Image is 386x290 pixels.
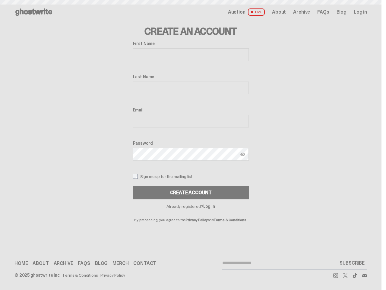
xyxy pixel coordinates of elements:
p: By proceeding, you agree to the and . [133,208,249,222]
p: Already registered? [133,204,249,208]
a: Blog [95,261,108,266]
div: Create Account [170,190,212,195]
label: Email [133,108,249,112]
a: About [272,10,286,14]
a: Merch [112,261,128,266]
label: First Name [133,41,249,46]
h3: Create an Account [133,27,249,36]
a: Blog [337,10,346,14]
a: Privacy Policy [100,273,125,277]
a: Archive [293,10,310,14]
a: Contact [133,261,156,266]
a: Log In [203,204,215,209]
label: Password [133,141,249,146]
a: Auction LIVE [228,8,265,16]
a: Home [14,261,28,266]
a: Log in [354,10,367,14]
a: FAQs [78,261,90,266]
button: Create Account [133,186,249,199]
label: Last Name [133,74,249,79]
a: FAQs [317,10,329,14]
a: About [33,261,49,266]
a: Archive [54,261,73,266]
a: Terms & Conditions [214,217,246,222]
img: Show password [240,152,245,157]
input: Sign me up for the mailing list [133,174,138,179]
button: SUBSCRIBE [337,257,367,269]
a: Privacy Policy [186,217,207,222]
a: Terms & Conditions [62,273,98,277]
div: © 2025 ghostwrite inc [14,273,60,277]
span: Auction [228,10,245,14]
span: LIVE [248,8,265,16]
label: Sign me up for the mailing list [133,174,249,179]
